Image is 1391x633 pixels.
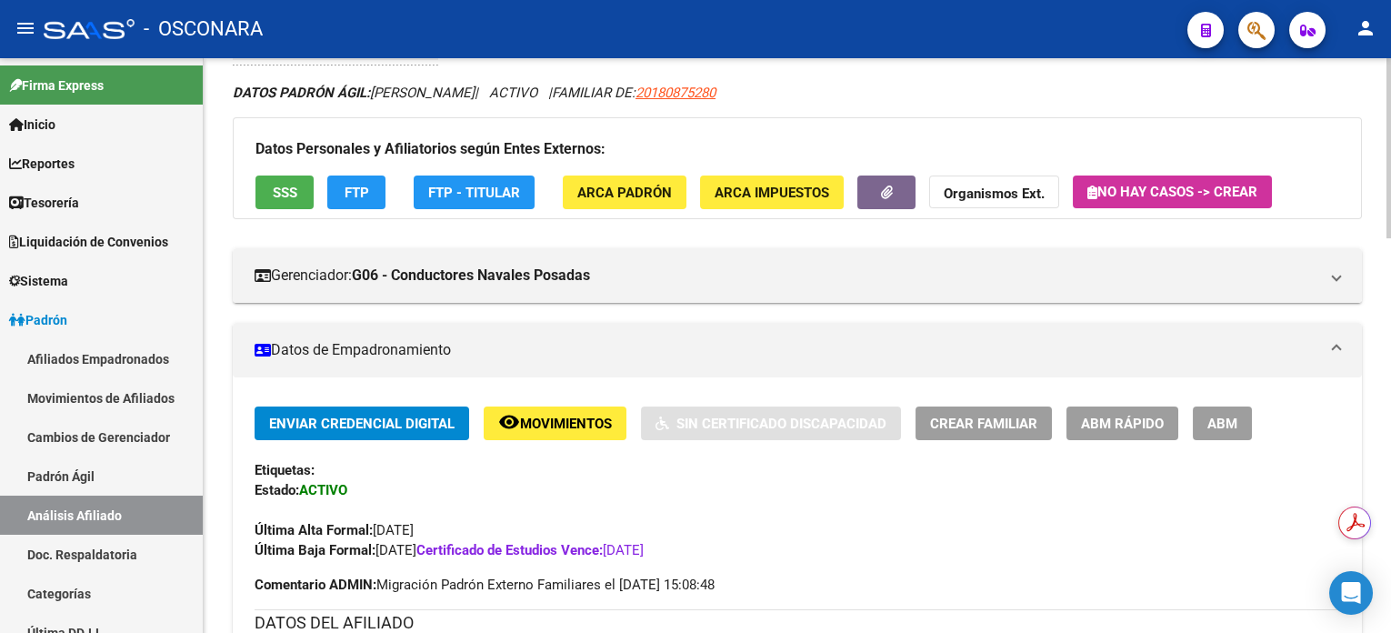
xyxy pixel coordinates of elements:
strong: G06 - Conductores Navales Posadas [352,266,590,286]
strong: Certificado de Estudios Vence: [416,542,603,558]
strong: ACTIVO [299,482,347,498]
span: FTP [345,185,369,201]
strong: Estado: [255,482,299,498]
button: Crear Familiar [916,407,1052,440]
strong: Organismos Ext. [944,186,1045,202]
span: SSS [273,185,297,201]
strong: Última Alta Formal: [255,522,373,538]
mat-panel-title: Gerenciador: [255,266,1318,286]
span: ABM Rápido [1081,416,1164,432]
strong: DATOS PADRÓN ÁGIL: [233,85,370,101]
button: Sin Certificado Discapacidad [641,407,901,440]
span: [DATE] [416,542,644,558]
span: ABM [1207,416,1237,432]
span: - OSCONARA [144,9,263,49]
mat-expansion-panel-header: Gerenciador:G06 - Conductores Navales Posadas [233,248,1362,303]
span: Migración Padrón Externo Familiares el [DATE] 15:08:48 [255,575,715,595]
button: No hay casos -> Crear [1073,176,1272,208]
span: FAMILIAR DE: [552,85,716,101]
button: FTP - Titular [414,176,535,209]
span: [PERSON_NAME] [233,85,475,101]
strong: Última Baja Formal: [255,542,375,558]
span: No hay casos -> Crear [1087,184,1257,200]
span: Padrón [9,310,67,330]
button: SSS [255,176,314,209]
span: Firma Express [9,75,104,95]
button: Organismos Ext. [929,176,1059,209]
span: Reportes [9,154,75,174]
i: | ACTIVO | [233,85,716,101]
span: ARCA Impuestos [715,185,829,201]
span: Inicio [9,115,55,135]
button: ARCA Padrón [563,176,686,209]
span: Liquidación de Convenios [9,232,168,252]
mat-panel-title: Datos de Empadronamiento [255,340,1318,360]
span: Tesorería [9,193,79,213]
span: Crear Familiar [930,416,1037,432]
mat-icon: person [1355,17,1376,39]
span: Sin Certificado Discapacidad [676,416,886,432]
span: [DATE] [255,522,414,538]
strong: Comentario ADMIN: [255,577,376,593]
button: ABM [1193,407,1252,440]
button: Enviar Credencial Digital [255,407,469,440]
h3: Datos Personales y Afiliatorios según Entes Externos: [255,136,1339,162]
div: Open Intercom Messenger [1329,571,1373,615]
button: FTP [327,176,385,209]
mat-icon: menu [15,17,36,39]
span: FTP - Titular [428,185,520,201]
span: 20180875280 [635,85,716,101]
mat-expansion-panel-header: Datos de Empadronamiento [233,323,1362,377]
span: ARCA Padrón [577,185,672,201]
span: [DATE] [255,542,416,558]
span: Enviar Credencial Digital [269,416,455,432]
span: Sistema [9,271,68,291]
span: Movimientos [520,416,612,432]
mat-icon: remove_red_eye [498,411,520,433]
button: ARCA Impuestos [700,176,844,209]
strong: Etiquetas: [255,462,315,478]
button: Movimientos [484,407,626,440]
button: ABM Rápido [1066,407,1178,440]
